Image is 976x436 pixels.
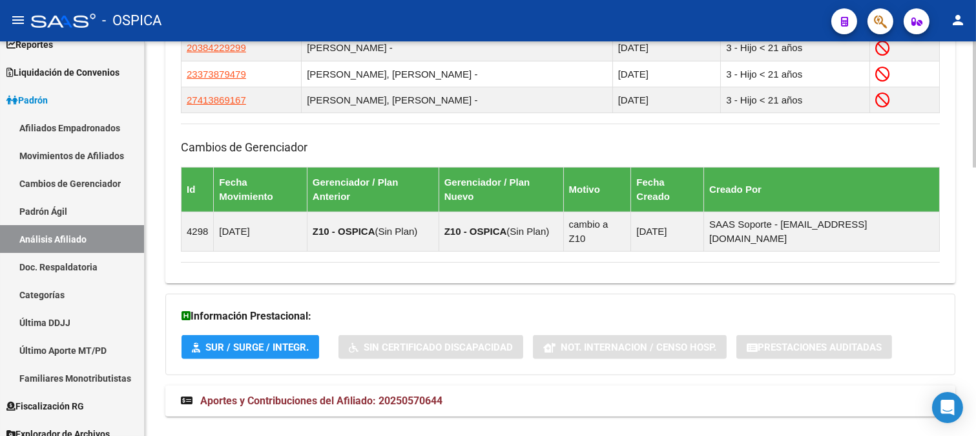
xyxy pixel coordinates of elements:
[721,61,870,87] td: 3 - Hijo < 21 años
[182,335,319,359] button: SUR / SURGE / INTEGR.
[214,168,307,212] th: Fecha Movimiento
[612,35,721,61] td: [DATE]
[563,168,631,212] th: Motivo
[364,342,513,353] span: Sin Certificado Discapacidad
[313,226,375,237] strong: Z10 - OSPICA
[181,138,940,157] h3: Cambios de Gerenciador
[704,212,940,252] td: SAAS Soporte - [EMAIL_ADDRESS][DOMAIN_NAME]
[187,69,246,80] span: 23373879479
[214,212,307,252] td: [DATE]
[182,307,939,325] h3: Información Prestacional:
[704,168,940,212] th: Creado Por
[563,212,631,252] td: cambio a Z10
[439,168,563,212] th: Gerenciador / Plan Nuevo
[444,226,507,237] strong: Z10 - OSPICA
[758,342,882,353] span: Prestaciones Auditadas
[721,87,870,113] td: 3 - Hijo < 21 años
[736,335,892,359] button: Prestaciones Auditadas
[187,42,246,53] span: 20384229299
[612,87,721,113] td: [DATE]
[631,168,704,212] th: Fecha Creado
[932,392,963,423] div: Open Intercom Messenger
[200,395,442,407] span: Aportes y Contribuciones del Afiliado: 20250570644
[379,226,415,237] span: Sin Plan
[561,342,716,353] span: Not. Internacion / Censo Hosp.
[302,61,613,87] td: [PERSON_NAME], [PERSON_NAME] -
[6,93,48,107] span: Padrón
[338,335,523,359] button: Sin Certificado Discapacidad
[302,35,613,61] td: [PERSON_NAME] -
[307,168,439,212] th: Gerenciador / Plan Anterior
[187,94,246,105] span: 27413869167
[102,6,161,35] span: - OSPICA
[950,12,966,28] mat-icon: person
[439,212,563,252] td: ( )
[205,342,309,353] span: SUR / SURGE / INTEGR.
[307,212,439,252] td: ( )
[510,226,546,237] span: Sin Plan
[631,212,704,252] td: [DATE]
[721,35,870,61] td: 3 - Hijo < 21 años
[6,399,84,413] span: Fiscalización RG
[182,168,214,212] th: Id
[10,12,26,28] mat-icon: menu
[6,65,119,80] span: Liquidación de Convenios
[533,335,727,359] button: Not. Internacion / Censo Hosp.
[612,61,721,87] td: [DATE]
[165,386,955,417] mat-expansion-panel-header: Aportes y Contribuciones del Afiliado: 20250570644
[302,87,613,113] td: [PERSON_NAME], [PERSON_NAME] -
[182,212,214,252] td: 4298
[6,38,53,52] span: Reportes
